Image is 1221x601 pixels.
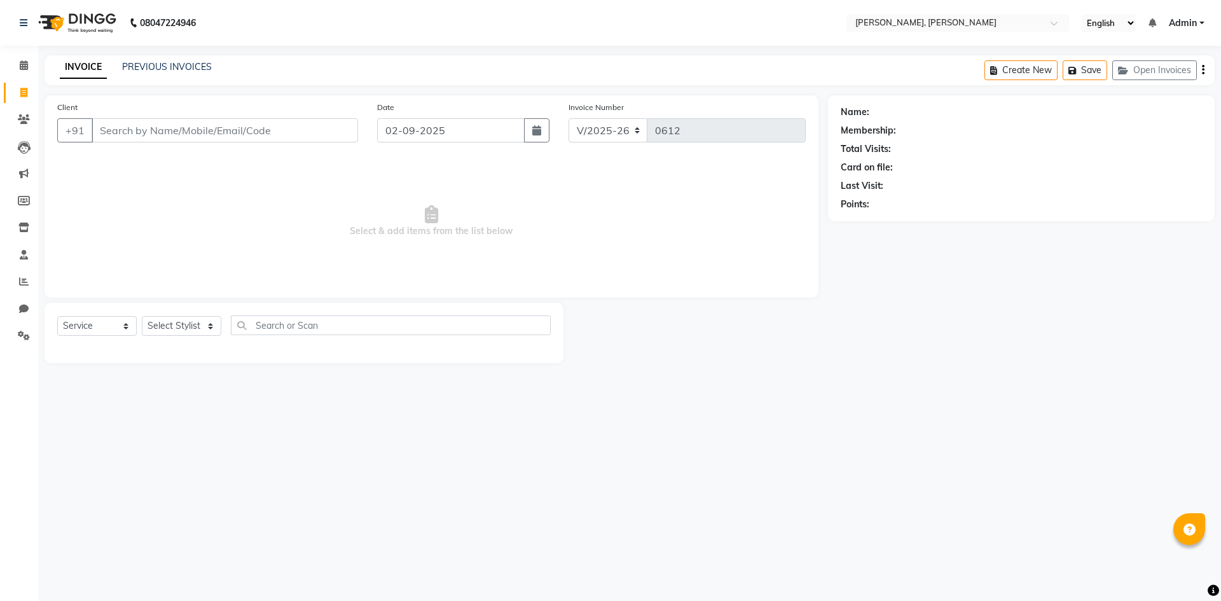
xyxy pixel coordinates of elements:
[57,158,806,285] span: Select & add items from the list below
[841,142,891,156] div: Total Visits:
[57,118,93,142] button: +91
[841,106,869,119] div: Name:
[1169,17,1197,30] span: Admin
[1112,60,1197,80] button: Open Invoices
[1168,550,1208,588] iframe: chat widget
[32,5,120,41] img: logo
[1063,60,1107,80] button: Save
[140,5,196,41] b: 08047224946
[377,102,394,113] label: Date
[984,60,1058,80] button: Create New
[841,124,896,137] div: Membership:
[841,179,883,193] div: Last Visit:
[231,315,551,335] input: Search or Scan
[122,61,212,73] a: PREVIOUS INVOICES
[841,198,869,211] div: Points:
[57,102,78,113] label: Client
[841,161,893,174] div: Card on file:
[60,56,107,79] a: INVOICE
[569,102,624,113] label: Invoice Number
[92,118,358,142] input: Search by Name/Mobile/Email/Code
